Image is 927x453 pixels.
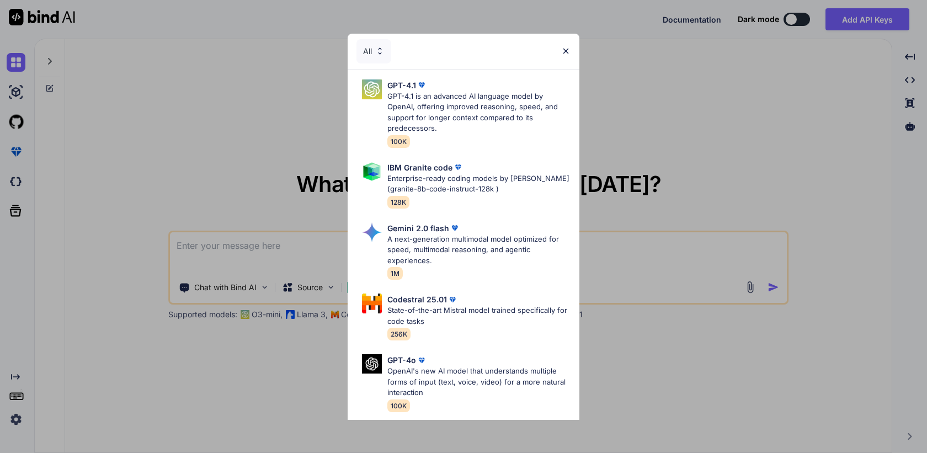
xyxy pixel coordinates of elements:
[356,39,391,63] div: All
[387,222,449,234] p: Gemini 2.0 flash
[387,399,410,412] span: 100K
[387,173,571,195] p: Enterprise-ready coding models by [PERSON_NAME] (granite-8b-code-instruct-128k )
[387,305,571,327] p: State-of-the-art Mistral model trained specifically for code tasks
[416,79,427,90] img: premium
[362,354,382,374] img: Pick Models
[387,162,452,173] p: IBM Granite code
[387,234,571,267] p: A next-generation multimodal model optimized for speed, multimodal reasoning, and agentic experie...
[362,222,382,242] img: Pick Models
[387,366,571,398] p: OpenAI's new AI model that understands multiple forms of input (text, voice, video) for a more na...
[362,162,382,182] img: Pick Models
[447,294,458,305] img: premium
[387,267,403,280] span: 1M
[387,196,409,209] span: 128K
[387,91,571,134] p: GPT-4.1 is an advanced AI language model by OpenAI, offering improved reasoning, speed, and suppo...
[362,79,382,99] img: Pick Models
[387,328,411,340] span: 256K
[387,79,416,91] p: GPT-4.1
[362,294,382,313] img: Pick Models
[375,46,385,56] img: Pick Models
[561,46,571,56] img: close
[387,354,416,366] p: GPT-4o
[449,222,460,233] img: premium
[416,355,427,366] img: premium
[387,294,447,305] p: Codestral 25.01
[452,162,464,173] img: premium
[387,135,410,148] span: 100K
